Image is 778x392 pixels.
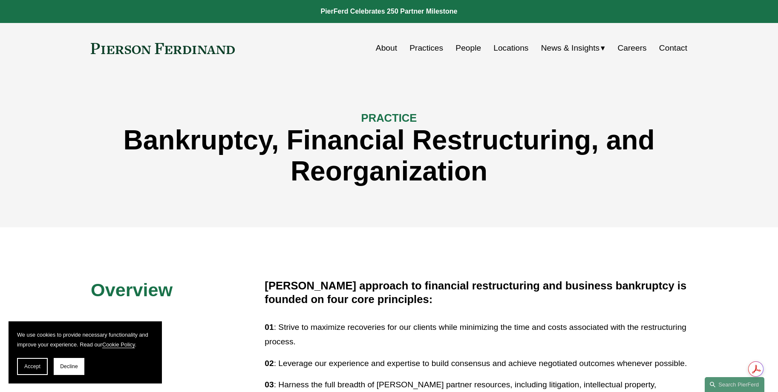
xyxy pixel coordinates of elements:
h4: [PERSON_NAME] approach to financial restructuring and business bankruptcy is founded on four core... [265,279,687,306]
a: Locations [493,40,528,56]
p: : Strive to maximize recoveries for our clients while minimizing the time and costs associated wi... [265,320,687,349]
p: We use cookies to provide necessary functionality and improve your experience. Read our . [17,330,153,349]
a: Careers [617,40,646,56]
button: Decline [54,358,84,375]
section: Cookie banner [9,321,162,383]
a: Cookie Policy [102,341,135,348]
span: Decline [60,363,78,369]
a: Practices [409,40,443,56]
a: About [376,40,397,56]
a: folder dropdown [541,40,605,56]
span: Accept [24,363,40,369]
span: News & Insights [541,41,600,56]
p: : Leverage our experience and expertise to build consensus and achieve negotiated outcomes whenev... [265,356,687,371]
button: Accept [17,358,48,375]
h1: Bankruptcy, Financial Restructuring, and Reorganization [91,125,687,187]
strong: 02 [265,359,274,368]
span: Overview [91,280,173,300]
a: People [455,40,481,56]
strong: 01 [265,323,274,332]
a: Contact [659,40,687,56]
span: PRACTICE [361,112,417,124]
a: Search this site [705,377,764,392]
strong: 03 [265,380,274,389]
